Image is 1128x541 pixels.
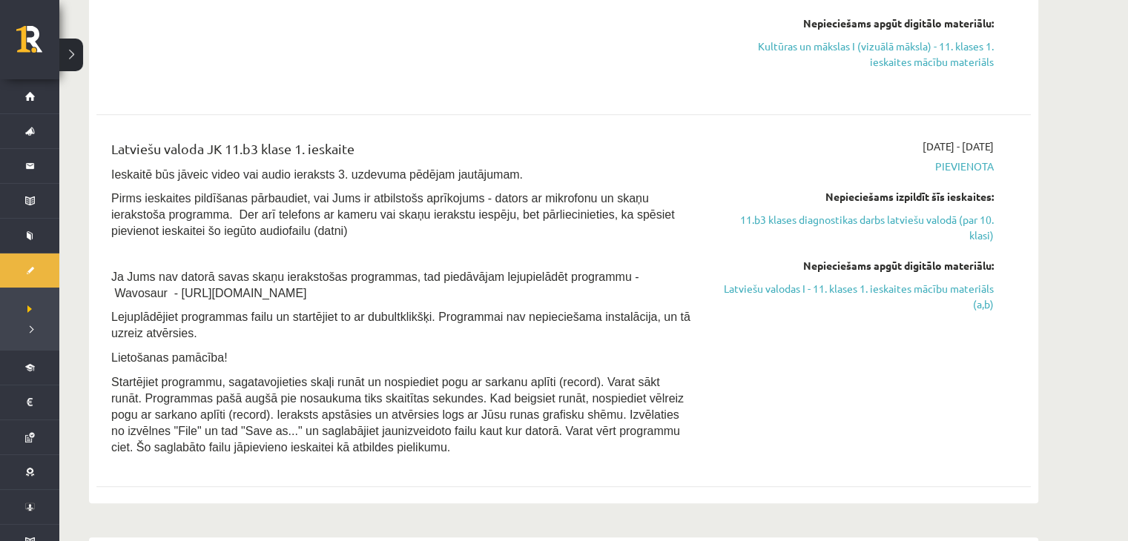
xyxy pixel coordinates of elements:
[714,258,994,273] div: Nepieciešams apgūt digitālo materiālu:
[111,139,692,166] div: Latviešu valoda JK 11.b3 klase 1. ieskaite
[714,189,994,205] div: Nepieciešams izpildīt šīs ieskaites:
[714,212,994,243] a: 11.b3 klases diagnostikas darbs latviešu valodā (par 10. klasi)
[111,168,523,181] span: Ieskaitē būs jāveic video vai audio ieraksts 3. uzdevuma pēdējam jautājumam.
[714,39,994,70] a: Kultūras un mākslas I (vizuālā māksla) - 11. klases 1. ieskaites mācību materiāls
[111,351,228,364] span: Lietošanas pamācība!
[111,376,684,454] span: Startējiet programmu, sagatavojieties skaļi runāt un nospiediet pogu ar sarkanu aplīti (record). ...
[111,311,690,339] span: Lejuplādējiet programmas failu un startējiet to ar dubultklikšķi. Programmai nav nepieciešama ins...
[714,159,994,174] span: Pievienota
[714,16,994,31] div: Nepieciešams apgūt digitālo materiālu:
[714,281,994,312] a: Latviešu valodas I - 11. klases 1. ieskaites mācību materiāls (a,b)
[111,270,639,299] span: Ja Jums nav datorā savas skaņu ierakstošas programmas, tad piedāvājam lejupielādēt programmu - Wa...
[111,192,674,237] span: Pirms ieskaites pildīšanas pārbaudiet, vai Jums ir atbilstošs aprīkojums - dators ar mikrofonu un...
[923,139,994,154] span: [DATE] - [DATE]
[16,26,59,63] a: Rīgas 1. Tālmācības vidusskola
